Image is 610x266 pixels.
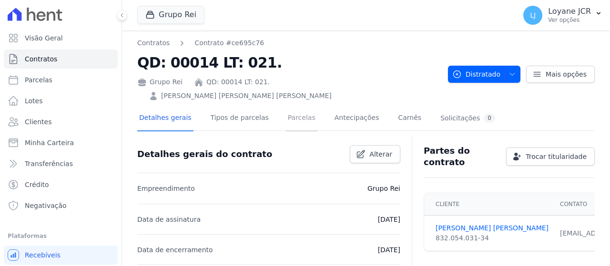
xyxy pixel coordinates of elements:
a: Solicitações0 [438,106,497,131]
a: Clientes [4,112,118,131]
span: Crédito [25,180,49,189]
span: Lotes [25,96,43,106]
a: Transferências [4,154,118,173]
a: Parcelas [4,70,118,89]
p: Empreendimento [137,183,195,194]
button: LJ Loyane JCR Ver opções [516,2,610,29]
h2: QD: 00014 LT: 021. [137,52,440,73]
button: Grupo Rei [137,6,204,24]
nav: Breadcrumb [137,38,440,48]
a: Carnês [396,106,423,131]
span: Recebíveis [25,250,61,260]
div: Grupo Rei [137,77,183,87]
span: Minha Carteira [25,138,74,148]
span: Clientes [25,117,51,127]
a: Alterar [350,145,400,163]
p: Loyane JCR [548,7,591,16]
h3: Partes do contrato [424,145,498,168]
div: Plataformas [8,230,114,242]
div: 0 [484,114,495,123]
a: [PERSON_NAME] [PERSON_NAME] [436,223,549,233]
span: Distratado [452,66,500,83]
span: Visão Geral [25,33,63,43]
p: Data de encerramento [137,244,213,256]
span: Contratos [25,54,57,64]
a: Lotes [4,91,118,110]
a: Mais opções [526,66,595,83]
p: Grupo Rei [367,183,400,194]
span: Alterar [369,149,392,159]
a: Recebíveis [4,246,118,265]
a: QD: 00014 LT: 021. [206,77,270,87]
span: Mais opções [546,69,587,79]
a: Detalhes gerais [137,106,193,131]
p: [DATE] [378,214,400,225]
nav: Breadcrumb [137,38,264,48]
a: Parcelas [286,106,317,131]
span: Transferências [25,159,73,168]
a: Crédito [4,175,118,194]
a: Contratos [4,49,118,69]
a: Tipos de parcelas [209,106,271,131]
div: Solicitações [440,114,495,123]
h3: Detalhes gerais do contrato [137,148,272,160]
a: Visão Geral [4,29,118,48]
th: Cliente [424,193,554,216]
a: Contratos [137,38,170,48]
span: Negativação [25,201,67,210]
button: Distratado [448,66,520,83]
div: 832.054.031-34 [436,233,549,243]
a: Antecipações [333,106,381,131]
a: Negativação [4,196,118,215]
p: Data de assinatura [137,214,201,225]
a: Minha Carteira [4,133,118,152]
p: [DATE] [378,244,400,256]
span: Trocar titularidade [526,152,587,161]
span: Parcelas [25,75,52,85]
a: [PERSON_NAME] [PERSON_NAME] [PERSON_NAME] [161,91,332,101]
span: LJ [530,12,536,19]
a: Trocar titularidade [506,148,595,166]
p: Ver opções [548,16,591,24]
a: Contrato #ce695c76 [194,38,264,48]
